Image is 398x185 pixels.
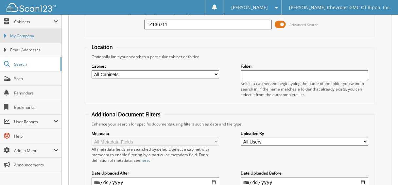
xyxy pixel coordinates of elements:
[88,121,371,127] div: Enhance your search for specific documents using filters such as date and file type.
[289,6,391,9] span: [PERSON_NAME] Chevrolet GMC Of Ripon, Inc.
[14,19,54,25] span: Cabinets
[10,33,58,39] span: My Company
[14,148,54,153] span: Admin Menu
[14,119,54,125] span: User Reports
[92,63,219,69] label: Cabinet
[14,61,57,67] span: Search
[92,131,219,136] label: Metadata
[14,162,58,168] span: Announcements
[7,3,56,12] img: scan123-logo-white.svg
[241,63,368,69] label: Folder
[92,146,219,163] div: All metadata fields are searched by default. Select a cabinet with metadata to enable filtering b...
[241,81,368,97] div: Select a cabinet and begin typing the name of the folder you want to search in. If the name match...
[88,43,116,51] legend: Location
[14,105,58,110] span: Bookmarks
[232,6,268,9] span: [PERSON_NAME]
[241,131,368,136] label: Uploaded By
[14,90,58,96] span: Reminders
[14,133,58,139] span: Help
[290,22,319,27] span: Advanced Search
[88,54,371,59] div: Optionally limit your search to a particular cabinet or folder
[92,170,219,176] label: Date Uploaded After
[241,170,368,176] label: Date Uploaded Before
[140,158,149,163] a: here
[88,111,164,118] legend: Additional Document Filters
[10,47,58,53] span: Email Addresses
[14,76,58,81] span: Scan
[365,154,398,185] iframe: Chat Widget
